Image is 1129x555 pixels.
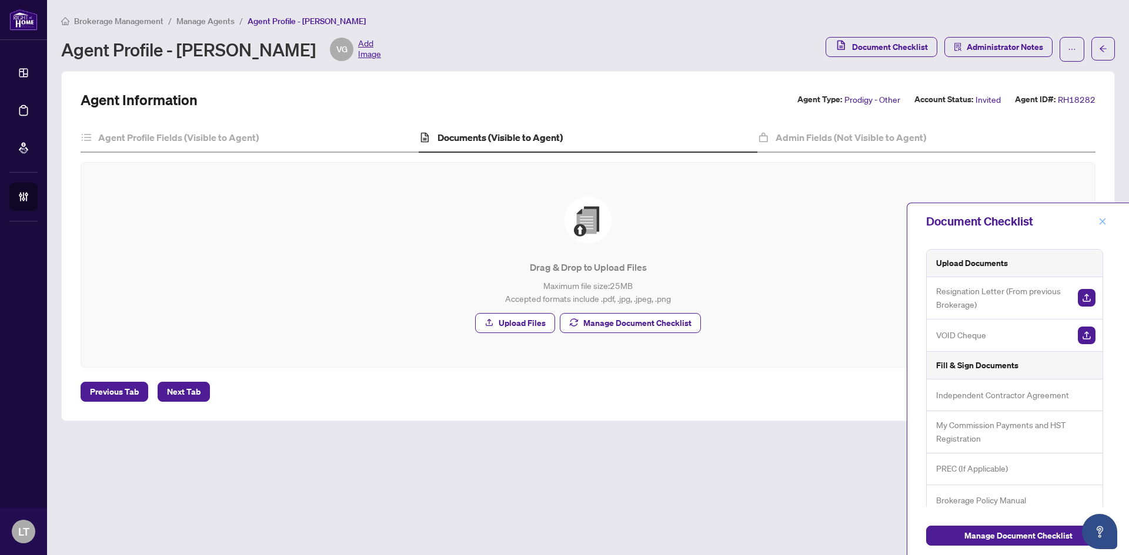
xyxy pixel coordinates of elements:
[499,314,546,332] span: Upload Files
[98,130,259,144] h4: Agent Profile Fields (Visible to Agent)
[168,14,172,28] li: /
[926,526,1110,546] button: Manage Document Checklist
[936,418,1095,446] span: My Commission Payments and HST Registration
[18,523,29,540] span: LT
[61,17,69,25] span: home
[936,328,986,342] span: VOID Cheque
[1098,217,1107,226] span: close
[1058,93,1095,106] span: RH18282
[239,14,243,28] li: /
[852,38,928,56] span: Document Checklist
[176,16,235,26] span: Manage Agents
[964,526,1073,545] span: Manage Document Checklist
[9,9,38,31] img: logo
[105,279,1071,305] p: Maximum file size: 25 MB Accepted formats include .pdf, .jpg, .jpeg, .png
[914,93,973,106] label: Account Status:
[564,197,612,244] img: File Upload
[560,313,701,333] button: Manage Document Checklist
[936,257,1008,270] h5: Upload Documents
[776,130,926,144] h4: Admin Fields (Not Visible to Agent)
[1082,514,1117,549] button: Open asap
[936,388,1069,402] span: Independent Contractor Agreement
[336,43,348,56] span: VG
[954,43,962,51] span: solution
[167,382,201,401] span: Next Tab
[437,130,563,144] h4: Documents (Visible to Agent)
[944,37,1053,57] button: Administrator Notes
[797,93,842,106] label: Agent Type:
[967,38,1043,56] span: Administrator Notes
[976,93,1001,106] span: Invited
[936,462,1008,475] span: PREC (If Applicable)
[936,493,1026,507] span: Brokerage Policy Manual
[475,313,555,333] button: Upload Files
[1078,289,1095,307] img: Upload Document
[248,16,366,26] span: Agent Profile - [PERSON_NAME]
[844,93,900,106] span: Prodigy - Other
[61,38,381,61] div: Agent Profile - [PERSON_NAME]
[826,37,937,57] button: Document Checklist
[81,90,198,109] h2: Agent Information
[74,16,163,26] span: Brokerage Management
[105,260,1071,274] p: Drag & Drop to Upload Files
[1099,45,1107,53] span: arrow-left
[1015,93,1055,106] label: Agent ID#:
[583,314,692,332] span: Manage Document Checklist
[95,177,1081,353] span: File UploadDrag & Drop to Upload FilesMaximum file size:25MBAccepted formats include .pdf, .jpg, ...
[158,382,210,402] button: Next Tab
[358,38,381,61] span: Add Image
[81,382,148,402] button: Previous Tab
[926,213,1095,230] div: Document Checklist
[936,284,1068,312] span: Resignation Letter (From previous Brokerage)
[1078,327,1095,344] img: Upload Document
[936,359,1018,372] h5: Fill & Sign Documents
[1068,45,1076,53] span: ellipsis
[90,382,139,401] span: Previous Tab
